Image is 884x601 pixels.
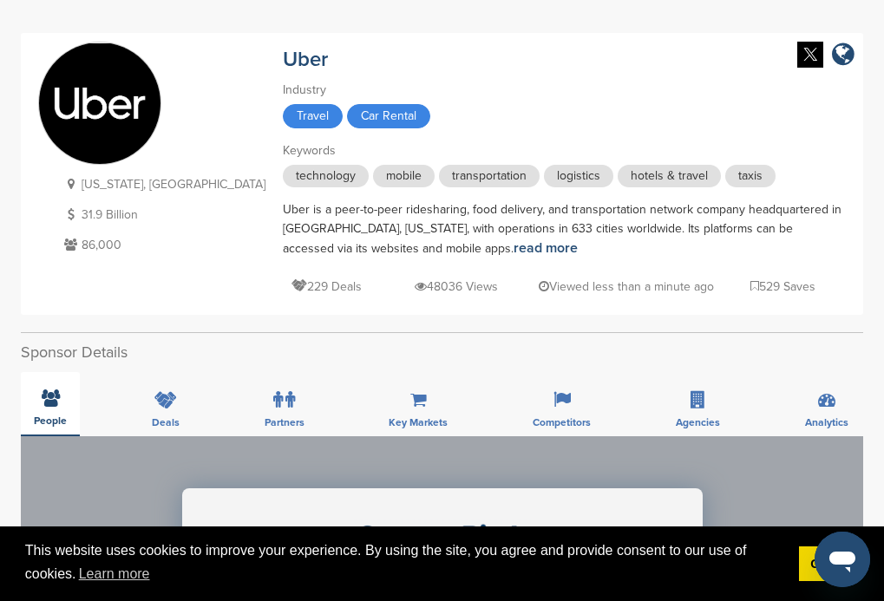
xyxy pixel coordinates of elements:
a: Uber [283,47,328,72]
span: Agencies [676,417,720,428]
a: dismiss cookie message [799,546,859,581]
img: Sponsorpitch & Uber [39,43,160,165]
h2: Sponsor Details [21,341,863,364]
span: Key Markets [389,417,448,428]
span: This website uses cookies to improve your experience. By using the site, you agree and provide co... [25,540,785,587]
p: Viewed less than a minute ago [539,276,714,297]
span: Travel [283,104,343,128]
span: transportation [439,165,540,187]
p: 529 Saves [750,276,815,297]
span: Competitors [533,417,591,428]
span: Partners [265,417,304,428]
a: learn more about cookies [76,561,153,587]
p: 229 Deals [291,276,362,297]
iframe: Button to launch messaging window [815,532,870,587]
p: 48036 Views [415,276,498,297]
a: read more [514,239,578,257]
div: Keywords [283,141,846,160]
span: Deals [152,417,180,428]
span: taxis [725,165,776,187]
img: Twitter white [797,42,823,68]
span: Analytics [805,417,848,428]
span: Car Rental [347,104,430,128]
div: Uber is a peer-to-peer ridesharing, food delivery, and transportation network company headquarter... [283,200,846,258]
span: technology [283,165,369,187]
p: 86,000 [60,234,265,256]
a: company link [832,42,855,70]
span: hotels & travel [618,165,721,187]
p: 31.9 Billion [60,204,265,225]
div: Industry [283,81,846,100]
p: [US_STATE], [GEOGRAPHIC_DATA] [60,173,265,195]
span: logistics [544,165,613,187]
span: People [34,415,67,426]
span: mobile [373,165,435,187]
